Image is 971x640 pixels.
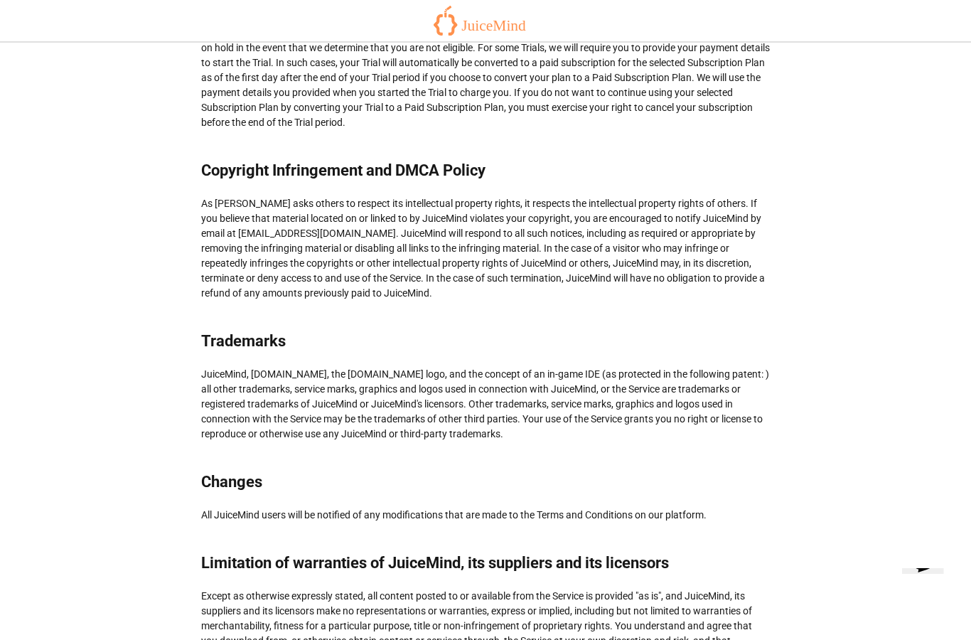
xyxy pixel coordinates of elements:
[896,568,960,629] iframe: chat widget
[201,508,770,523] div: All JuiceMind users will be notified of any modifications that are made to the Terms and Conditio...
[201,196,770,301] div: As [PERSON_NAME] asks others to respect its intellectual property rights, it respects the intelle...
[201,159,770,182] div: Copyright Infringement and DMCA Policy
[434,6,537,36] img: logo-orange.svg
[201,551,770,575] div: Limitation of warranties of JuiceMind, its suppliers and its licensors
[201,329,770,353] div: Trademarks
[201,26,770,130] div: We may, at our sole discretion, offer you a Trial Subscription ("Trial"). We reserve the right to...
[201,470,770,494] div: Changes
[201,367,770,442] div: JuiceMind, [DOMAIN_NAME], the [DOMAIN_NAME] logo, and the concept of an in-game IDE (as protected...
